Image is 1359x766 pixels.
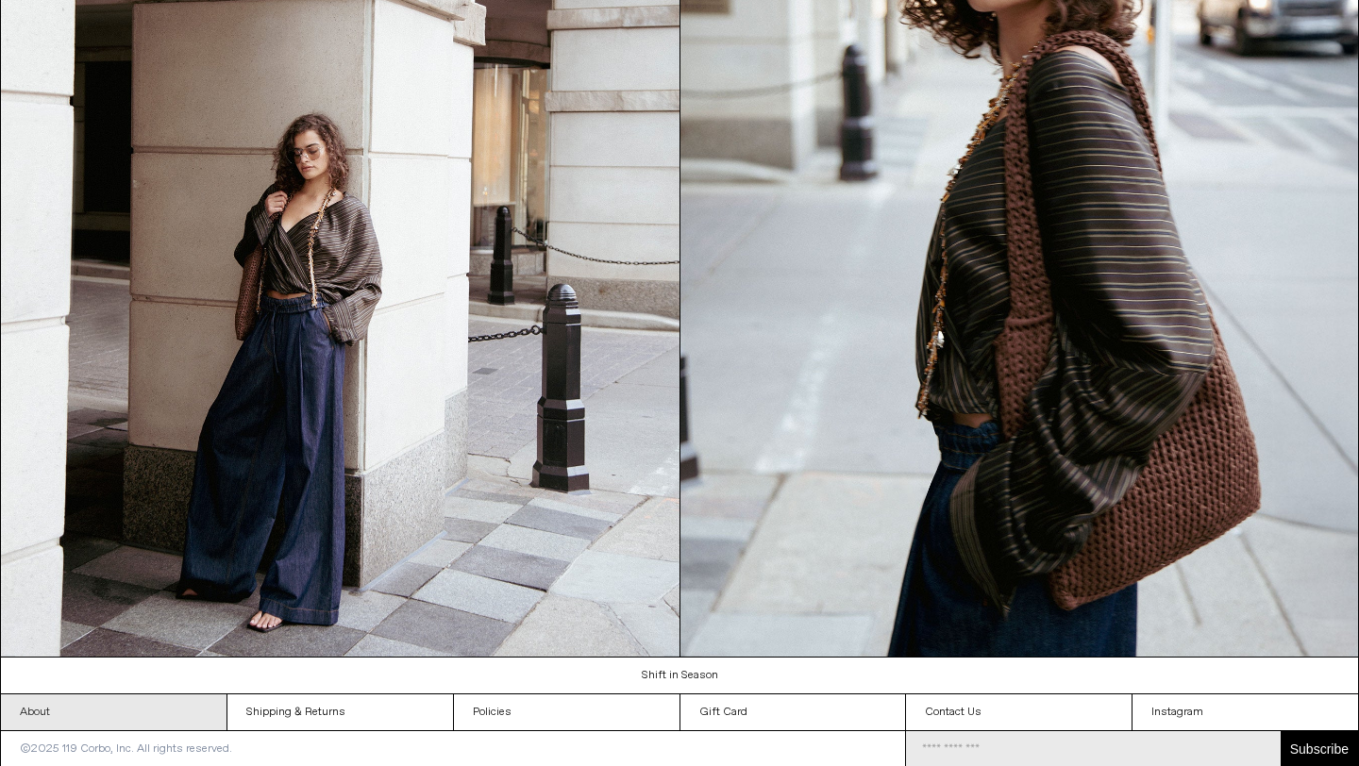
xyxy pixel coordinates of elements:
a: Instagram [1132,694,1358,730]
a: Policies [454,694,679,730]
a: Shift in Season [1,658,1359,693]
a: Contact Us [906,694,1132,730]
a: Shipping & Returns [227,694,453,730]
a: About [1,694,226,730]
a: Gift Card [680,694,906,730]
